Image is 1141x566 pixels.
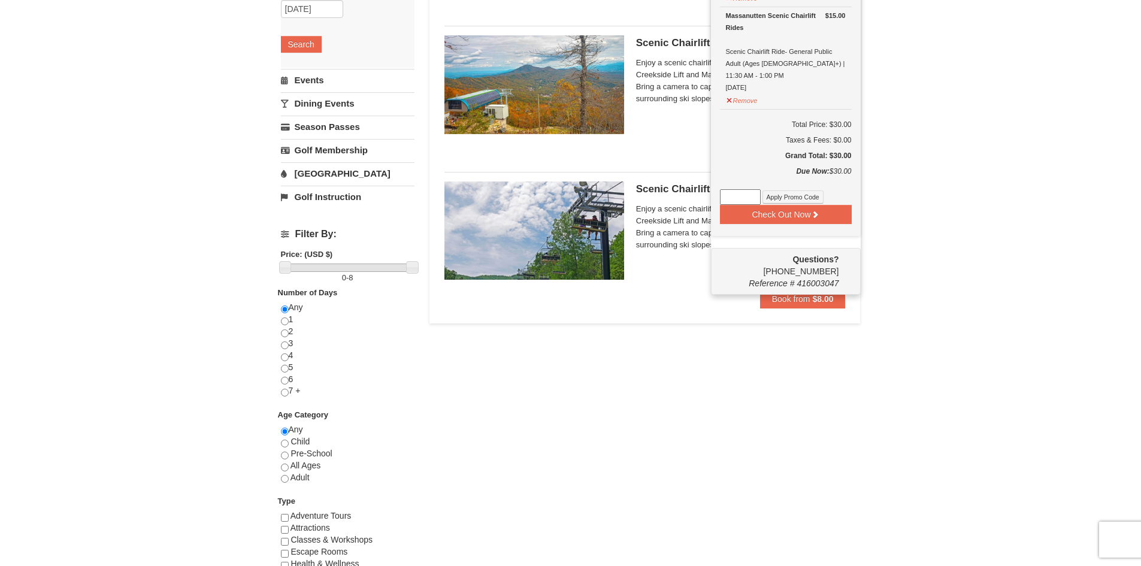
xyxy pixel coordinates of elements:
label: - [281,272,414,284]
span: Enjoy a scenic chairlift ride up Massanutten’s signature Creekside Lift and Massanutten's NEW Pea... [636,57,846,105]
a: Dining Events [281,92,414,114]
span: Child [290,437,310,446]
a: Events [281,69,414,91]
span: Classes & Workshops [290,535,373,544]
span: All Ages [290,461,321,470]
span: 416003047 [797,279,839,288]
strong: $8.00 [812,294,833,304]
span: Enjoy a scenic chairlift ride up Massanutten’s signature Creekside Lift and Massanutten's NEW Pea... [636,203,846,251]
h5: Grand Total: $30.00 [720,150,852,162]
span: 8 [349,273,353,282]
button: Check Out Now [720,205,852,224]
span: Pre-School [290,449,332,458]
button: Apply Promo Code [762,190,824,204]
div: Taxes & Fees: $0.00 [720,134,852,146]
strong: Type [278,497,295,506]
strong: Age Category [278,410,329,419]
a: Season Passes [281,116,414,138]
img: 24896431-13-a88f1aaf.jpg [444,35,624,134]
a: Golf Instruction [281,186,414,208]
h5: Scenic Chairlift Ride | 1:00 PM - 2:30 PM [636,183,846,195]
div: Any [281,424,414,495]
span: Adult [290,473,310,482]
span: Attractions [290,523,330,532]
span: 0 [342,273,346,282]
button: Remove [726,92,758,107]
img: 24896431-9-664d1467.jpg [444,181,624,280]
button: Search [281,36,322,53]
strong: Questions? [792,255,839,264]
span: Adventure Tours [290,511,352,520]
strong: Number of Days [278,288,338,297]
h6: Total Price: $30.00 [720,119,852,131]
div: Scenic Chairlift Ride- General Public Adult (Ages [DEMOGRAPHIC_DATA]+) | 11:30 AM - 1:00 PM [DATE] [726,10,846,93]
h5: Scenic Chairlift Ride | 11:30 AM - 1:00 PM [636,37,846,49]
div: Massanutten Scenic Chairlift Rides [726,10,846,34]
strong: Price: (USD $) [281,250,333,259]
span: [PHONE_NUMBER] [720,253,839,276]
a: Golf Membership [281,139,414,161]
div: Any 1 2 3 4 5 6 7 + [281,302,414,409]
div: $30.00 [720,165,852,189]
span: Escape Rooms [290,547,347,556]
strong: $15.00 [825,10,846,22]
strong: Due Now: [796,167,829,175]
h4: Filter By: [281,229,414,240]
span: Reference # [749,279,794,288]
button: Book from $8.00 [760,289,846,308]
span: Book from [772,294,810,304]
a: [GEOGRAPHIC_DATA] [281,162,414,184]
